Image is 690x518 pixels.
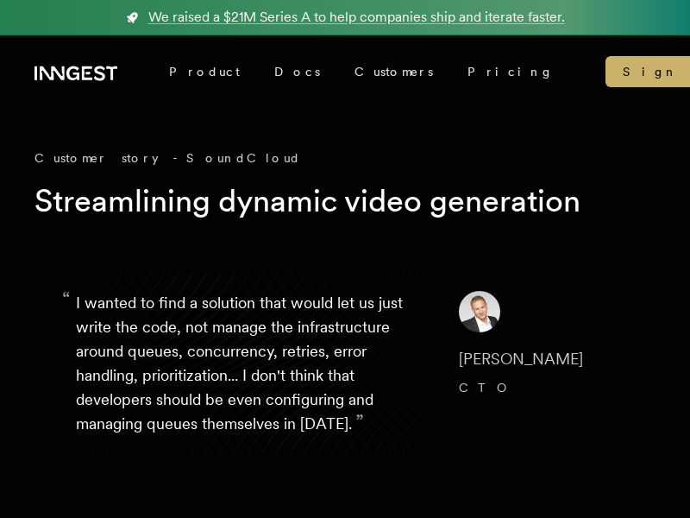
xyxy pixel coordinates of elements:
span: We raised a $21M Series A to help companies ship and iterate faster. [148,7,565,28]
p: I wanted to find a solution that would let us just write the code, not manage the infrastructure ... [76,291,431,436]
span: [PERSON_NAME] [459,350,583,368]
div: Product [152,56,257,87]
span: ” [355,409,364,434]
a: Customers [337,56,450,87]
div: Customer story - SoundCloud [34,149,655,167]
h1: Streamlining dynamic video generation [34,180,628,222]
a: Docs [257,56,337,87]
span: CTO [459,381,516,395]
img: Image of Matthew Drooker [459,291,500,332]
span: “ [62,294,71,305]
a: Pricing [450,56,571,87]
